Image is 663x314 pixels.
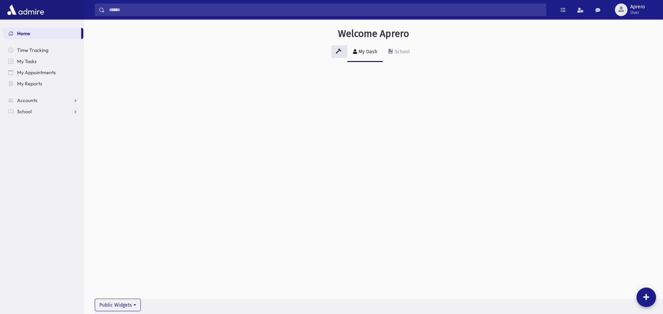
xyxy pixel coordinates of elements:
div: My Dash [357,49,377,55]
a: Time Tracking [3,45,83,56]
span: Time Tracking [17,47,48,53]
a: Accounts [3,95,83,106]
input: Search [105,3,546,16]
button: Public Widgets [95,299,141,311]
a: My Appointments [3,67,83,78]
a: My Reports [3,78,83,89]
span: School [17,108,32,115]
span: My Reports [17,81,42,87]
span: My Tasks [17,58,37,64]
a: School [383,43,415,62]
span: Aprero [630,4,645,10]
a: My Dash [347,43,383,62]
a: My Tasks [3,56,83,67]
span: User [630,10,645,15]
a: School [3,106,83,117]
h3: Welcome Aprero [338,28,409,40]
span: Home [17,30,30,37]
img: AdmirePro [6,3,46,17]
span: My Appointments [17,69,56,76]
div: School [393,49,410,55]
span: Accounts [17,97,37,104]
a: Home [3,28,81,39]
